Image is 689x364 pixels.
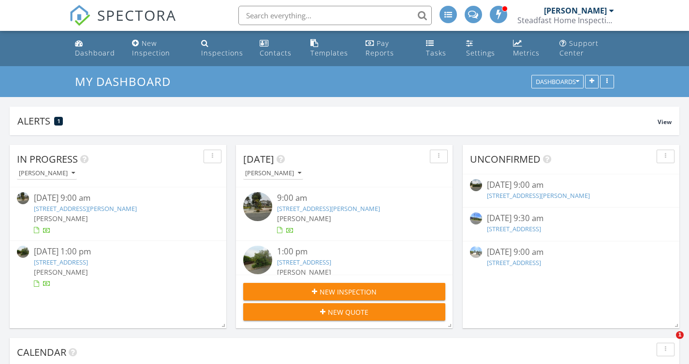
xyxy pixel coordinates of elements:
[559,39,599,57] div: Support Center
[513,48,540,57] div: Metrics
[466,48,495,57] div: Settings
[470,179,672,202] a: [DATE] 9:00 am [STREET_ADDRESS][PERSON_NAME]
[238,6,432,25] input: Search everything...
[487,258,541,267] a: [STREET_ADDRESS]
[487,224,541,233] a: [STREET_ADDRESS]
[470,212,672,236] a: [DATE] 9:30 am [STREET_ADDRESS]
[243,283,445,300] button: New Inspection
[426,48,446,57] div: Tasks
[556,35,618,62] a: Support Center
[277,258,331,266] a: [STREET_ADDRESS]
[470,153,541,166] span: Unconfirmed
[277,246,429,258] div: 1:00 pm
[277,214,331,223] span: [PERSON_NAME]
[197,35,248,62] a: Inspections
[17,346,66,359] span: Calendar
[260,48,292,57] div: Contacts
[243,153,274,166] span: [DATE]
[19,170,75,177] div: [PERSON_NAME]
[320,287,377,297] span: New Inspection
[277,192,429,204] div: 9:00 am
[17,246,219,289] a: [DATE] 1:00 pm [STREET_ADDRESS] [PERSON_NAME]
[487,212,655,224] div: [DATE] 9:30 am
[487,246,655,258] div: [DATE] 9:00 am
[509,35,548,62] a: Metrics
[75,73,179,89] a: My Dashboard
[658,118,672,126] span: View
[71,35,120,62] a: Dashboard
[536,79,579,85] div: Dashboards
[462,35,501,62] a: Settings
[17,167,77,180] button: [PERSON_NAME]
[69,5,90,26] img: The Best Home Inspection Software - Spectora
[243,246,445,289] a: 1:00 pm [STREET_ADDRESS] [PERSON_NAME]
[328,307,368,317] span: New Quote
[34,204,137,213] a: [STREET_ADDRESS][PERSON_NAME]
[201,48,243,57] div: Inspections
[243,167,303,180] button: [PERSON_NAME]
[17,153,78,166] span: In Progress
[470,212,482,224] img: streetview
[75,48,115,57] div: Dashboard
[17,246,29,258] img: streetview
[34,214,88,223] span: [PERSON_NAME]
[366,39,394,57] div: Pay Reports
[362,35,414,62] a: Pay Reports
[245,170,301,177] div: [PERSON_NAME]
[256,35,299,62] a: Contacts
[243,303,445,321] button: New Quote
[34,246,202,258] div: [DATE] 1:00 pm
[34,258,88,266] a: [STREET_ADDRESS]
[277,204,380,213] a: [STREET_ADDRESS][PERSON_NAME]
[97,5,176,25] span: SPECTORA
[310,48,348,57] div: Templates
[656,331,679,354] iframe: Intercom live chat
[531,75,584,89] button: Dashboards
[132,39,170,57] div: New Inspection
[517,15,614,25] div: Steadfast Home Inspection
[69,13,176,33] a: SPECTORA
[277,267,331,277] span: [PERSON_NAME]
[34,192,202,204] div: [DATE] 9:00 am
[34,267,88,277] span: [PERSON_NAME]
[17,192,219,235] a: [DATE] 9:00 am [STREET_ADDRESS][PERSON_NAME] [PERSON_NAME]
[243,192,272,221] img: streetview
[128,35,190,62] a: New Inspection
[243,246,272,275] img: streetview
[17,192,29,204] img: streetview
[676,331,684,339] span: 1
[470,246,672,269] a: [DATE] 9:00 am [STREET_ADDRESS]
[17,114,658,127] div: Alerts
[487,191,590,200] a: [STREET_ADDRESS][PERSON_NAME]
[470,246,482,258] img: streetview
[544,6,607,15] div: [PERSON_NAME]
[487,179,655,191] div: [DATE] 9:00 am
[422,35,455,62] a: Tasks
[243,192,445,235] a: 9:00 am [STREET_ADDRESS][PERSON_NAME] [PERSON_NAME]
[58,118,60,125] span: 1
[470,179,482,191] img: streetview
[307,35,354,62] a: Templates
